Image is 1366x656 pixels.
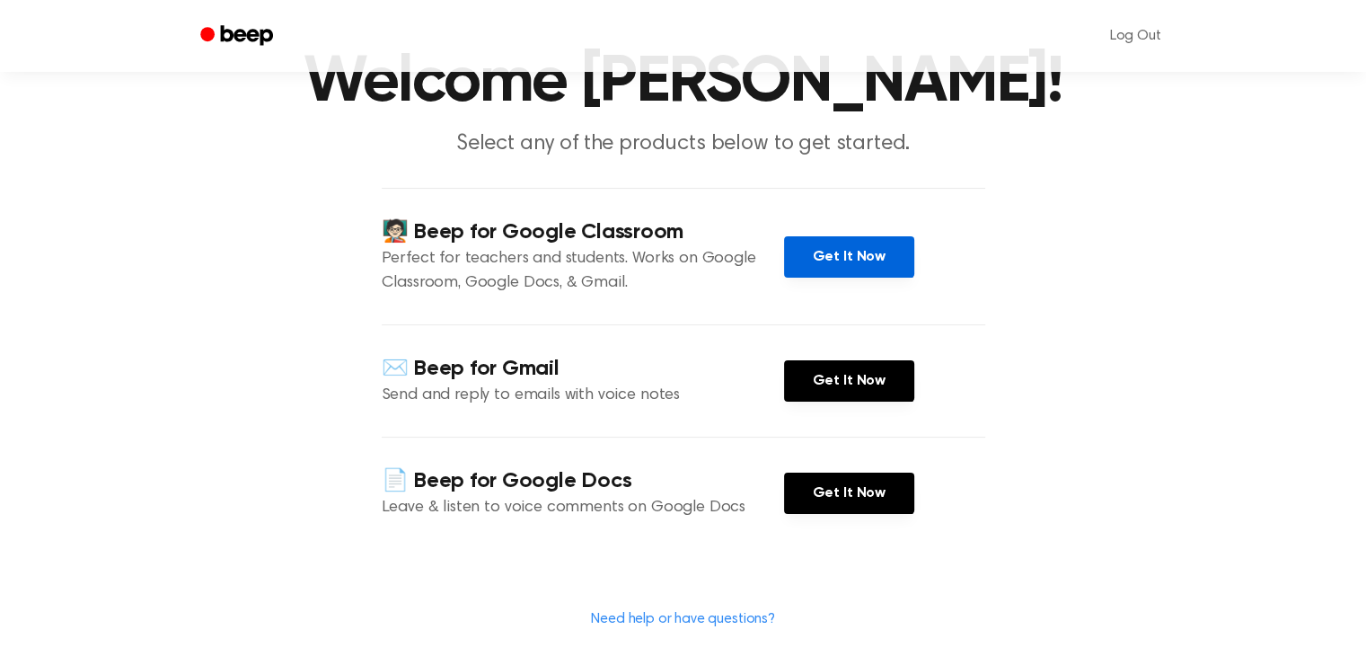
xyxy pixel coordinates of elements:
p: Select any of the products below to get started. [339,129,1028,159]
a: Get It Now [784,473,914,514]
h4: 🧑🏻‍🏫 Beep for Google Classroom [382,217,784,247]
p: Send and reply to emails with voice notes [382,384,784,408]
a: Get It Now [784,360,914,402]
h1: Welcome [PERSON_NAME]! [224,50,1143,115]
h4: ✉️ Beep for Gmail [382,354,784,384]
a: Get It Now [784,236,914,278]
a: Need help or have questions? [591,612,775,626]
p: Perfect for teachers and students. Works on Google Classroom, Google Docs, & Gmail. [382,247,784,296]
a: Beep [188,19,289,54]
a: Log Out [1092,14,1179,58]
p: Leave & listen to voice comments on Google Docs [382,496,784,520]
h4: 📄 Beep for Google Docs [382,466,784,496]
